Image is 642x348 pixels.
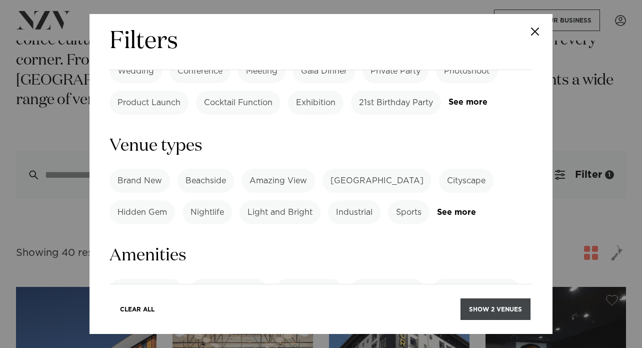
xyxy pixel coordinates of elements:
[177,169,234,193] label: Beachside
[111,298,163,320] button: Clear All
[439,169,493,193] label: Cityscape
[293,59,355,83] label: Gala Dinner
[275,279,343,303] label: Natural Light
[362,59,428,83] label: Private Party
[350,279,424,303] label: Onsite Parking
[109,279,183,303] label: AV Equipment
[109,135,532,157] h3: Venue types
[432,279,521,303] label: 21st Not Permitted
[239,200,320,224] label: Light and Bright
[238,59,285,83] label: Meeting
[322,169,431,193] label: [GEOGRAPHIC_DATA]
[109,26,178,58] h2: Filters
[109,91,188,115] label: Product Launch
[388,200,429,224] label: Sports
[241,169,315,193] label: Amazing View
[436,59,497,83] label: Photoshoot
[351,91,441,115] label: 21st Birthday Party
[109,59,162,83] label: Wedding
[328,200,380,224] label: Industrial
[288,91,343,115] label: Exhibition
[109,169,170,193] label: Brand New
[109,244,532,267] h3: Amenities
[109,200,175,224] label: Hidden Gem
[169,59,230,83] label: Conference
[182,200,232,224] label: Nightlife
[190,279,268,303] label: Onsite Catering
[517,14,552,49] button: Close
[460,298,530,320] button: Show 2 venues
[196,91,280,115] label: Cocktail Function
